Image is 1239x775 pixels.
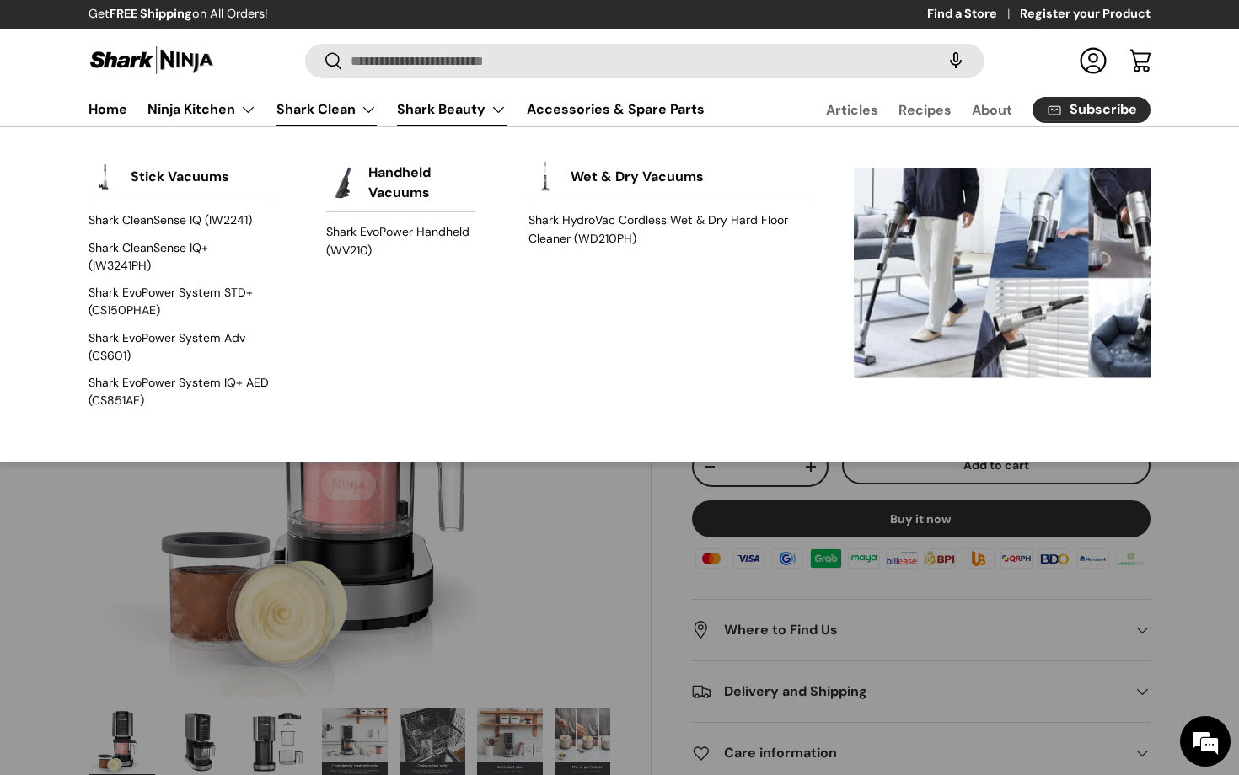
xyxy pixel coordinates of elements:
[1020,5,1150,24] a: Register your Product
[1032,97,1150,123] a: Subscribe
[786,93,1150,126] nav: Secondary
[88,93,705,126] nav: Primary
[137,93,266,126] summary: Ninja Kitchen
[110,6,192,21] strong: FREE Shipping
[88,93,127,126] a: Home
[1070,103,1137,116] span: Subscribe
[929,42,983,79] speech-search-button: Search by voice
[88,5,268,24] p: Get on All Orders!
[972,94,1012,126] a: About
[898,94,952,126] a: Recipes
[927,5,1020,24] a: Find a Store
[387,93,517,126] summary: Shark Beauty
[826,94,878,126] a: Articles
[527,93,705,126] a: Accessories & Spare Parts
[88,44,215,77] img: Shark Ninja Philippines
[266,93,387,126] summary: Shark Clean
